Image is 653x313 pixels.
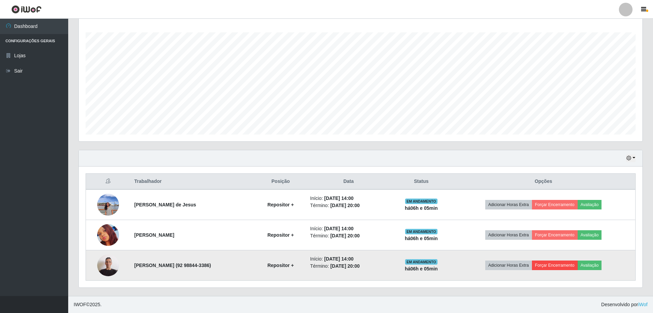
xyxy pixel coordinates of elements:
[324,195,354,201] time: [DATE] 14:00
[306,174,391,190] th: Data
[485,261,532,270] button: Adicionar Horas Extra
[310,225,387,232] li: Início:
[578,200,602,209] button: Avaliação
[267,202,294,207] strong: Repositor +
[601,301,648,308] span: Desenvolvido por
[134,232,174,238] strong: [PERSON_NAME]
[310,255,387,263] li: Início:
[405,259,437,265] span: EM ANDAMENTO
[532,200,578,209] button: Forçar Encerramento
[330,263,360,269] time: [DATE] 20:00
[11,5,42,14] img: CoreUI Logo
[310,195,387,202] li: Início:
[97,224,119,246] img: 1756600974118.jpeg
[310,263,387,270] li: Término:
[485,230,532,240] button: Adicionar Horas Extra
[578,230,602,240] button: Avaliação
[97,251,119,280] img: 1757734355382.jpeg
[405,236,438,241] strong: há 06 h e 05 min
[405,205,438,211] strong: há 06 h e 05 min
[532,230,578,240] button: Forçar Encerramento
[267,263,294,268] strong: Repositor +
[405,229,437,234] span: EM ANDAMENTO
[310,232,387,239] li: Término:
[310,202,387,209] li: Término:
[74,301,102,308] span: © 2025 .
[391,174,451,190] th: Status
[74,302,86,307] span: IWOF
[451,174,635,190] th: Opções
[405,199,437,204] span: EM ANDAMENTO
[267,232,294,238] strong: Repositor +
[638,302,648,307] a: iWof
[324,256,354,262] time: [DATE] 14:00
[324,226,354,231] time: [DATE] 14:00
[330,233,360,238] time: [DATE] 20:00
[255,174,306,190] th: Posição
[330,203,360,208] time: [DATE] 20:00
[130,174,255,190] th: Trabalhador
[134,202,196,207] strong: [PERSON_NAME] de Jesus
[134,263,211,268] strong: [PERSON_NAME] (92 98844-3386)
[405,266,438,271] strong: há 06 h e 05 min
[532,261,578,270] button: Forçar Encerramento
[97,190,119,219] img: 1756655817865.jpeg
[485,200,532,209] button: Adicionar Horas Extra
[578,261,602,270] button: Avaliação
